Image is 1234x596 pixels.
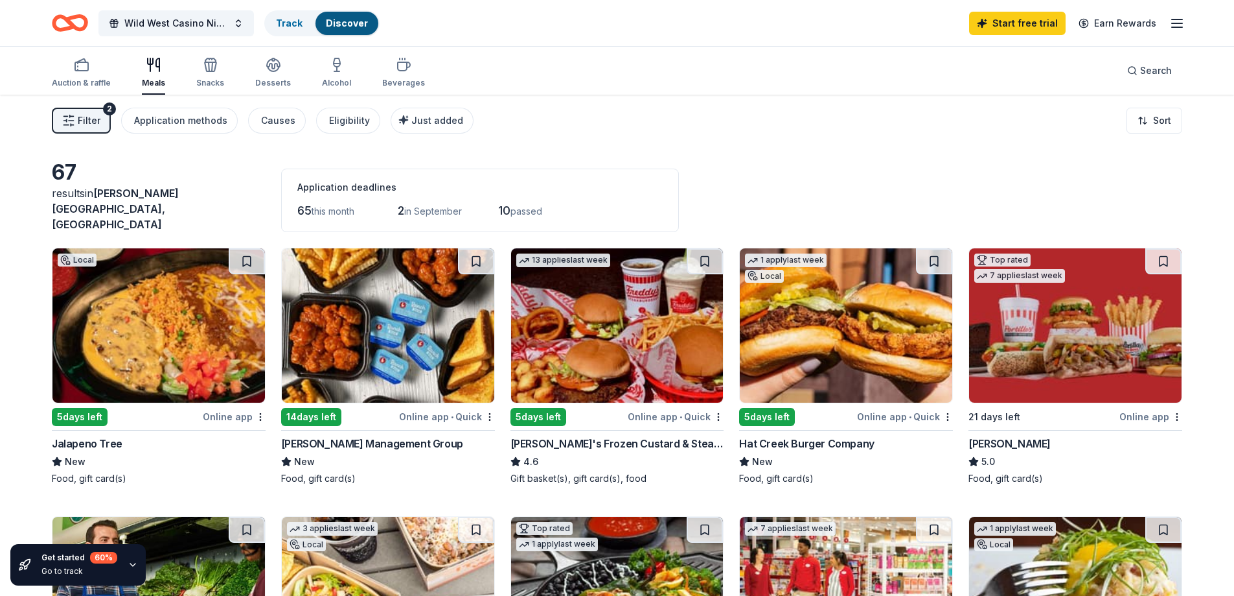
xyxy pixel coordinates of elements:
span: New [752,454,773,470]
span: • [451,412,453,422]
button: Wild West Casino Night [98,10,254,36]
div: results [52,185,266,232]
a: Earn Rewards [1071,12,1164,35]
button: Filter2 [52,108,111,134]
div: Alcohol [322,78,351,88]
div: Top rated [516,522,573,535]
div: 5 days left [510,408,566,426]
div: 2 [103,102,116,115]
span: New [65,454,86,470]
div: Local [58,254,97,267]
div: Local [745,270,784,283]
button: Auction & raffle [52,52,111,95]
span: this month [312,206,354,217]
button: Meals [142,52,165,95]
div: Online app Quick [857,409,953,425]
div: Gift basket(s), gift card(s), food [510,472,724,485]
div: [PERSON_NAME] Management Group [281,436,463,451]
div: 7 applies last week [974,269,1065,283]
div: Hat Creek Burger Company [739,436,874,451]
div: 5 days left [52,408,108,426]
span: passed [510,206,542,217]
button: Application methods [121,108,238,134]
span: Search [1140,63,1172,78]
span: 2 [398,204,404,217]
div: Online app [203,409,266,425]
div: 5 days left [739,408,795,426]
div: 1 apply last week [745,254,827,267]
span: 5.0 [981,454,995,470]
div: Local [974,538,1013,551]
a: Image for Jalapeno TreeLocal5days leftOnline appJalapeno TreeNewFood, gift card(s) [52,248,266,485]
div: Auction & raffle [52,78,111,88]
a: Image for Portillo'sTop rated7 applieslast week21 days leftOnline app[PERSON_NAME]5.0Food, gift c... [968,248,1182,485]
img: Image for Hat Creek Burger Company [740,248,952,403]
div: Top rated [974,254,1031,267]
button: Just added [391,108,474,134]
span: 10 [498,204,510,217]
a: Start free trial [969,12,1066,35]
button: Desserts [255,52,291,95]
span: 4.6 [523,454,538,470]
span: [PERSON_NAME][GEOGRAPHIC_DATA], [GEOGRAPHIC_DATA] [52,187,179,231]
div: Beverages [382,78,425,88]
a: Image for Hat Creek Burger Company1 applylast weekLocal5days leftOnline app•QuickHat Creek Burger... [739,248,953,485]
button: Search [1117,58,1182,84]
div: 3 applies last week [287,522,378,536]
a: Image for Freddy's Frozen Custard & Steakburgers13 applieslast week5days leftOnline app•Quick[PER... [510,248,724,485]
div: Online app [1119,409,1182,425]
button: Snacks [196,52,224,95]
img: Image for Freddy's Frozen Custard & Steakburgers [511,248,724,403]
span: New [294,454,315,470]
button: Beverages [382,52,425,95]
span: • [680,412,682,422]
div: Online app Quick [628,409,724,425]
div: Eligibility [329,113,370,128]
span: in September [404,206,462,217]
div: 1 apply last week [516,538,598,551]
div: Jalapeno Tree [52,436,122,451]
span: • [909,412,911,422]
div: [PERSON_NAME]'s Frozen Custard & Steakburgers [510,436,724,451]
span: in [52,187,179,231]
div: 7 applies last week [745,522,836,536]
img: Image for Avants Management Group [282,248,494,403]
div: Food, gift card(s) [281,472,495,485]
div: Causes [261,113,295,128]
div: 21 days left [968,409,1020,425]
span: Just added [411,115,463,126]
span: 65 [297,204,312,217]
div: Go to track [41,566,117,577]
span: Wild West Casino Night [124,16,228,31]
div: Food, gift card(s) [739,472,953,485]
div: 14 days left [281,408,341,426]
div: 1 apply last week [974,522,1056,536]
button: TrackDiscover [264,10,380,36]
span: Sort [1153,113,1171,128]
div: Meals [142,78,165,88]
a: Track [276,18,303,29]
button: Sort [1126,108,1182,134]
div: 13 applies last week [516,254,610,267]
div: Food, gift card(s) [52,472,266,485]
div: Application methods [134,113,227,128]
div: 60 % [90,552,117,564]
div: Food, gift card(s) [968,472,1182,485]
div: Get started [41,552,117,564]
div: [PERSON_NAME] [968,436,1051,451]
button: Causes [248,108,306,134]
div: Local [287,538,326,551]
a: Home [52,8,88,38]
img: Image for Portillo's [969,248,1182,403]
div: Online app Quick [399,409,495,425]
span: Filter [78,113,100,128]
a: Image for Avants Management Group14days leftOnline app•Quick[PERSON_NAME] Management GroupNewFood... [281,248,495,485]
a: Discover [326,18,368,29]
button: Alcohol [322,52,351,95]
div: Desserts [255,78,291,88]
div: Snacks [196,78,224,88]
div: 67 [52,160,266,185]
button: Eligibility [316,108,380,134]
div: Application deadlines [297,180,663,195]
img: Image for Jalapeno Tree [52,248,265,403]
